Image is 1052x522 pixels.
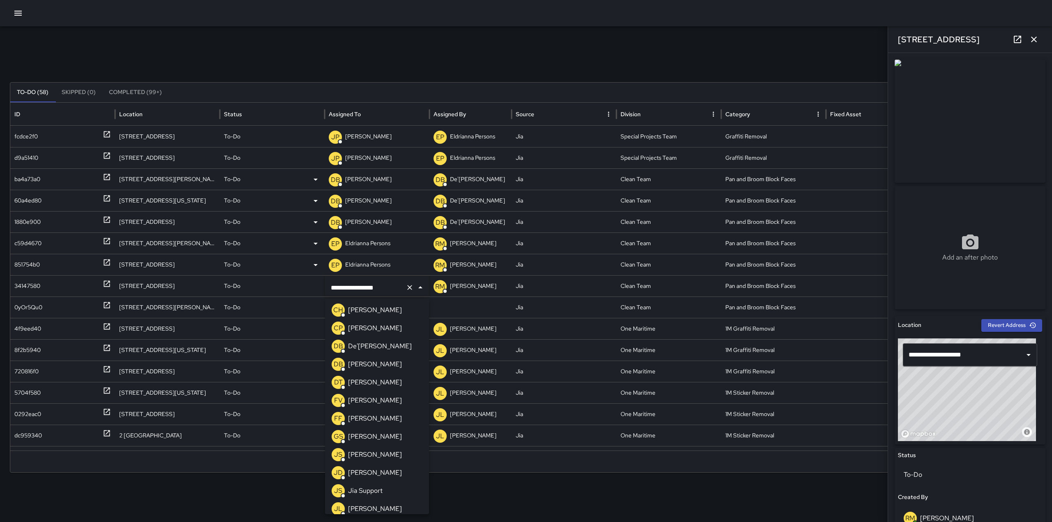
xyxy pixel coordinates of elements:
p: [PERSON_NAME] [348,414,402,423]
button: Skipped (0) [55,83,102,102]
p: [PERSON_NAME] [450,233,496,254]
p: De'[PERSON_NAME] [450,212,505,232]
div: 292 Battery Street [115,126,220,147]
p: De'[PERSON_NAME] [345,297,400,318]
div: Jia [512,275,616,297]
p: CP [334,323,343,333]
div: Jia [512,254,616,275]
div: 540 Jackson Street [115,168,220,190]
div: 611 Washington Street [115,190,220,211]
div: 1880e900 [14,212,41,232]
p: To-Do [224,254,240,275]
p: DB [436,218,445,228]
p: EP [436,132,444,142]
p: To-Do [224,169,240,190]
div: Jia [512,339,616,361]
div: Status [224,110,242,118]
p: [PERSON_NAME] [345,126,392,147]
p: [PERSON_NAME] [450,254,496,275]
div: 5704f580 [14,382,41,403]
p: To-Do [224,297,240,318]
div: Fixed Asset [830,110,861,118]
div: One Maritime [616,382,721,403]
div: Jia [512,446,616,467]
div: Jia [512,403,616,425]
button: Completed (99+) [102,83,168,102]
div: 1M Sticker Removal [721,446,826,467]
p: To-Do [224,233,240,254]
p: [PERSON_NAME] [450,340,496,361]
p: FF [334,414,342,423]
div: Clean Team [616,297,721,318]
div: One Maritime [616,318,721,339]
p: To-Do [224,126,240,147]
div: One Maritime [616,339,721,361]
div: 2 Embarcadero Center [115,446,220,467]
div: Source [516,110,534,118]
div: One Maritime [616,425,721,446]
div: d9a51410 [14,147,38,168]
div: fcdce2f0 [14,126,38,147]
p: RM [435,239,445,249]
p: To-Do [224,190,240,211]
p: [PERSON_NAME] [450,404,496,425]
div: 1M Graffiti Removal [721,339,826,361]
button: Source column menu [603,108,614,120]
div: 851754b0 [14,254,40,275]
div: Jia [512,190,616,211]
p: JL [334,504,342,514]
p: JP [331,132,339,142]
p: [PERSON_NAME] [345,190,392,211]
p: JS [334,450,342,460]
p: [PERSON_NAME] [450,318,496,339]
div: 250 Clay Street [115,361,220,382]
p: DB [331,218,340,228]
div: Jia [512,232,616,254]
button: Clear [404,282,415,293]
p: [PERSON_NAME] [348,450,402,460]
div: Pan and Broom Block Faces [721,190,826,211]
div: Pan and Broom Block Faces [721,254,826,275]
div: dc959340 [14,425,42,446]
div: 8 Montgomery Street [115,297,220,318]
p: DB [334,341,343,351]
div: Division [621,110,641,118]
div: 60a4ed80 [14,190,42,211]
p: CH [333,305,343,315]
div: 34147580 [14,276,40,297]
div: Pan and Broom Block Faces [721,232,826,254]
div: c59d4670 [14,233,42,254]
div: Clean Team [616,211,721,232]
div: Clean Team [616,254,721,275]
div: ID [14,110,20,118]
p: DT [334,377,343,387]
div: Pan and Broom Block Faces [721,211,826,232]
p: DB [331,196,340,206]
div: Jia [512,318,616,339]
p: [PERSON_NAME] [348,504,402,514]
p: [PERSON_NAME] [450,382,496,403]
p: De'[PERSON_NAME] [450,169,505,190]
div: 210 Washington Street [115,382,220,403]
p: De'[PERSON_NAME] [348,341,412,351]
div: Pan and Broom Block Faces [721,275,826,297]
p: JL [436,431,444,441]
p: [PERSON_NAME] [348,359,402,369]
p: [PERSON_NAME] [345,169,392,190]
p: EP [331,260,339,270]
div: 50 Main Street [115,254,220,275]
div: Pan and Broom Block Faces [721,297,826,318]
p: DB [334,359,343,369]
p: [PERSON_NAME] [345,212,392,232]
div: Graffiti Removal [721,126,826,147]
p: [PERSON_NAME] [450,361,496,382]
div: 1M Sticker Removal [721,403,826,425]
div: 720816f0 [14,361,39,382]
p: Eldrianna Persons [345,233,390,254]
p: To-Do [224,382,240,403]
p: Eldrianna Persons [345,254,390,275]
div: Jia [512,147,616,168]
p: [PERSON_NAME] [450,446,496,467]
div: Clean Team [616,190,721,211]
div: 634 Commercial Street [115,211,220,232]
